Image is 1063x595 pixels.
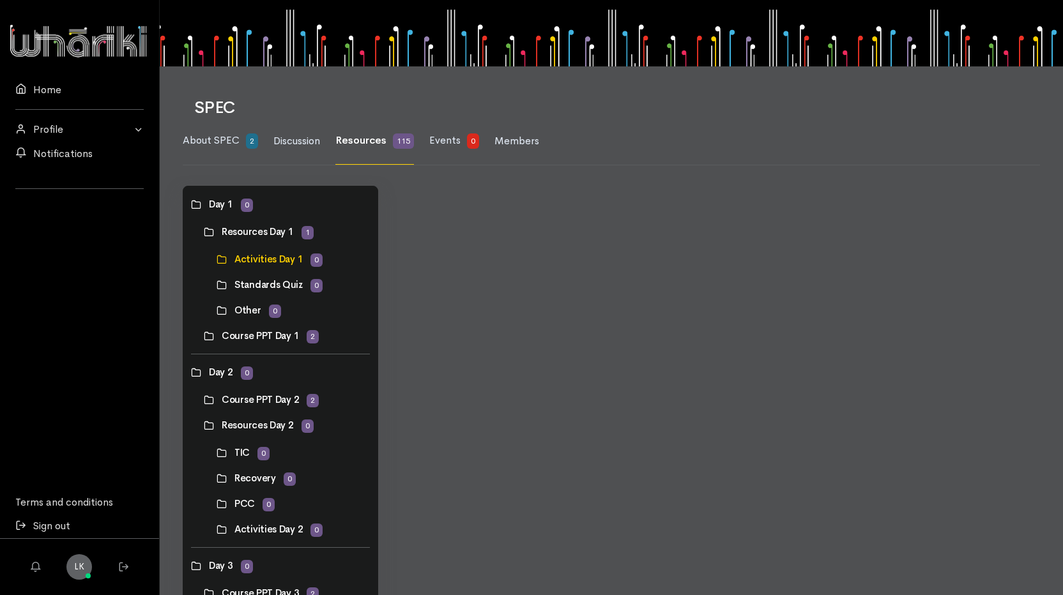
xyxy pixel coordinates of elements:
[494,118,539,165] a: Members
[429,117,479,165] a: Events 0
[335,117,414,165] a: Resources 115
[467,133,479,149] span: 0
[273,134,320,147] span: Discussion
[15,197,144,222] div: Follow us on LinkedIn
[246,133,258,149] span: 2
[183,133,240,147] span: About SPEC
[335,133,386,147] span: Resources
[429,133,461,147] span: Events
[273,118,320,165] a: Discussion
[194,99,1025,117] h1: SPEC
[66,554,92,580] a: LK
[494,134,539,147] span: Members
[393,133,414,149] span: 115
[79,206,80,207] iframe: LinkedIn Embedded Content
[183,117,258,165] a: About SPEC 2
